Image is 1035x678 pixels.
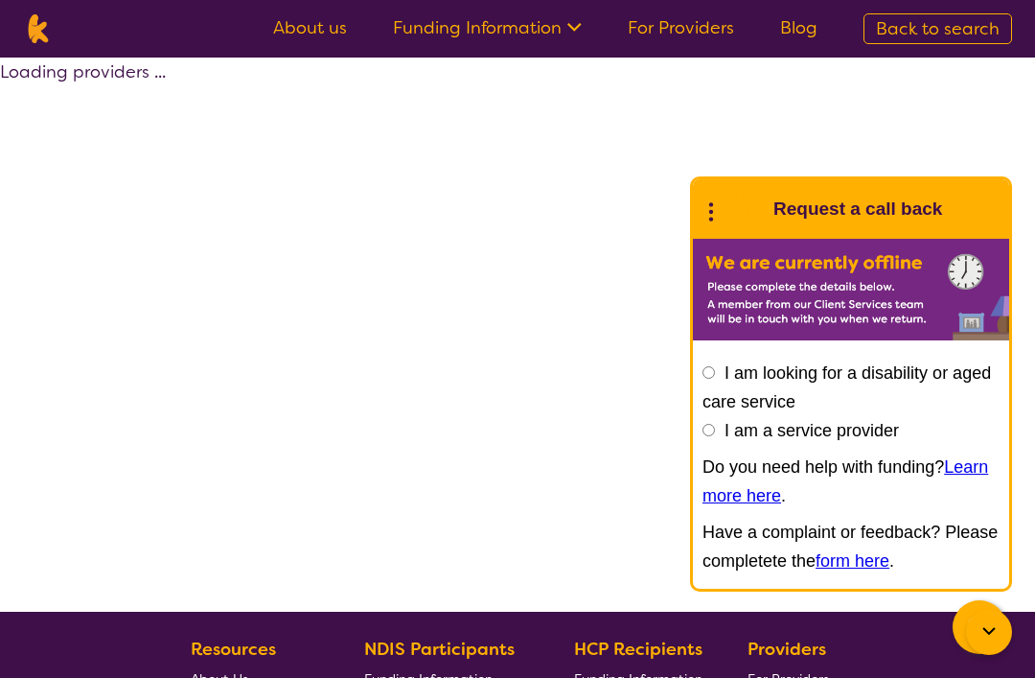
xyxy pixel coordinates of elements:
b: Resources [191,638,276,661]
img: Karista [724,190,762,228]
p: Do you need help with funding? . [702,453,1000,510]
a: Back to search [863,13,1012,44]
a: For Providers [628,16,734,39]
a: Funding Information [393,16,582,39]
h1: Request a call back [773,195,942,223]
img: Karista offline chat form to request call back [693,239,1009,340]
a: About us [273,16,347,39]
img: Karista logo [23,14,53,43]
b: Providers [747,638,826,661]
b: NDIS Participants [364,638,515,661]
b: HCP Recipients [574,638,702,661]
button: Channel Menu [953,600,1006,654]
a: form here [816,551,889,571]
label: I am a service provider [724,421,899,440]
span: Back to search [876,17,1000,40]
a: Blog [780,16,817,39]
label: I am looking for a disability or aged care service [702,363,991,411]
p: Have a complaint or feedback? Please completete the . [702,518,1000,575]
